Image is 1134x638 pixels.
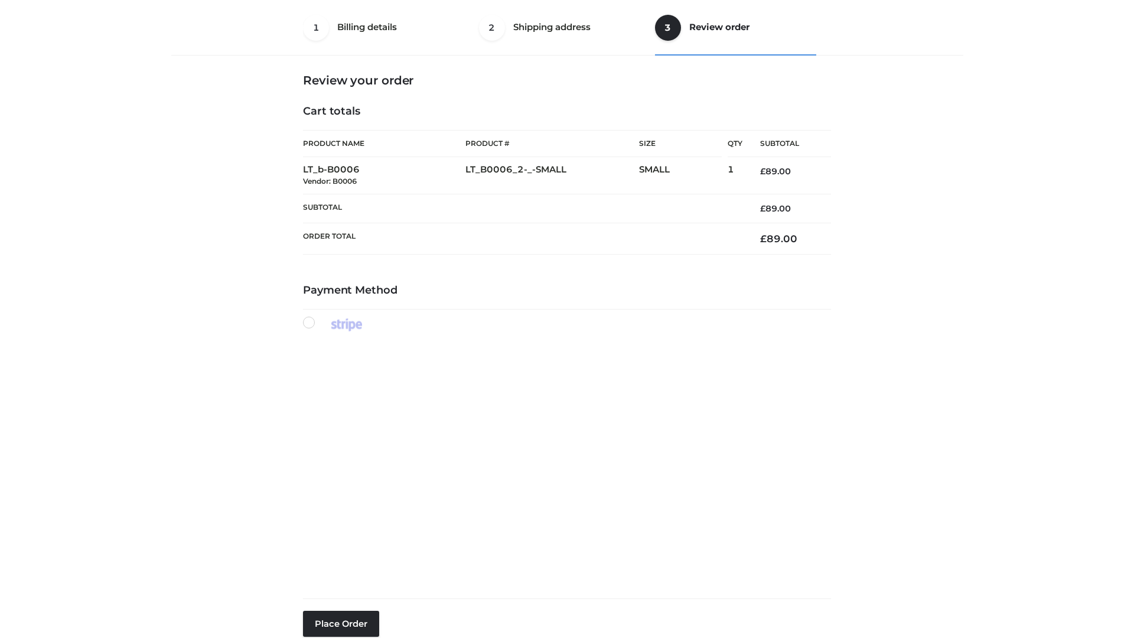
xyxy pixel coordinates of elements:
h3: Review your order [303,73,831,87]
span: £ [760,203,765,214]
h4: Cart totals [303,105,831,118]
td: LT_b-B0006 [303,157,465,194]
th: Subtotal [742,131,831,157]
small: Vendor: B0006 [303,177,357,185]
th: Qty [728,130,742,157]
iframe: Secure payment input frame [301,329,829,589]
td: 1 [728,157,742,194]
td: SMALL [639,157,728,194]
th: Product Name [303,130,465,157]
td: LT_B0006_2-_-SMALL [465,157,639,194]
bdi: 89.00 [760,233,797,245]
span: £ [760,233,767,245]
th: Order Total [303,223,742,255]
button: Place order [303,611,379,637]
th: Subtotal [303,194,742,223]
th: Size [639,131,722,157]
h4: Payment Method [303,284,831,297]
span: £ [760,166,765,177]
bdi: 89.00 [760,203,791,214]
th: Product # [465,130,639,157]
bdi: 89.00 [760,166,791,177]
